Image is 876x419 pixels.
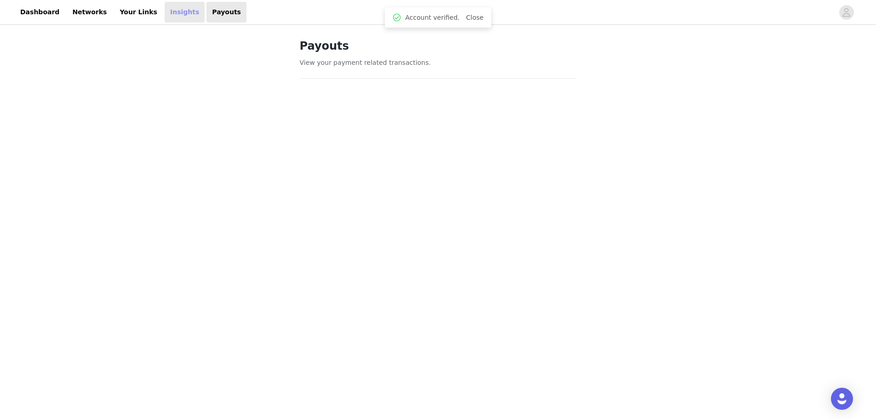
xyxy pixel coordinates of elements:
div: avatar [842,5,851,20]
h1: Payouts [300,38,577,54]
span: Account verified. [405,13,459,23]
p: View your payment related transactions. [300,58,577,68]
a: Payouts [206,2,246,23]
a: Networks [67,2,112,23]
a: Dashboard [15,2,65,23]
a: Your Links [114,2,163,23]
a: Close [466,14,484,21]
div: Open Intercom Messenger [831,388,853,410]
a: Insights [165,2,205,23]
